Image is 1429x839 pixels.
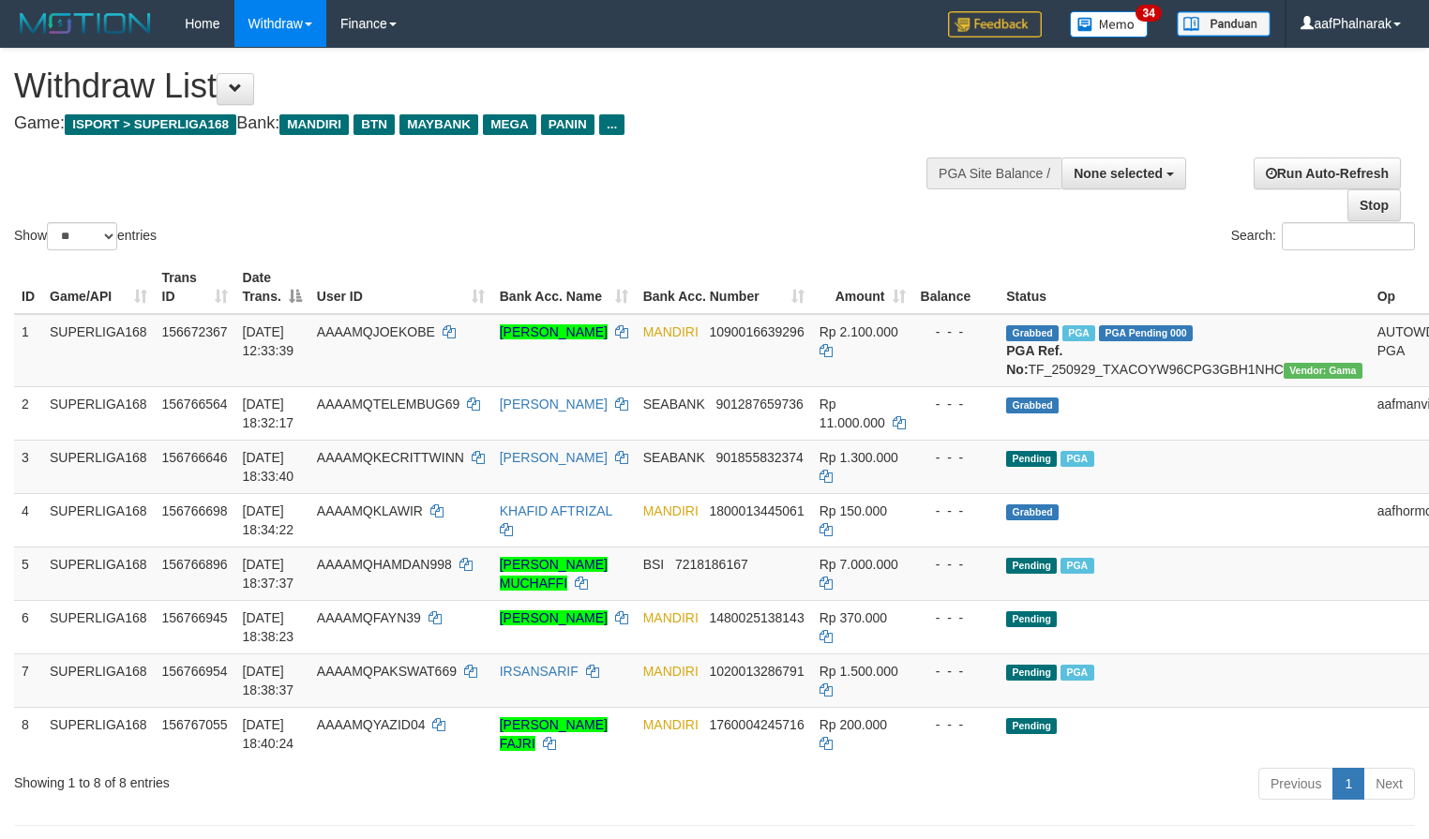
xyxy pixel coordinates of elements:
[14,653,42,707] td: 7
[155,261,235,314] th: Trans ID: activate to sort column ascending
[921,555,992,574] div: - - -
[317,450,464,465] span: AAAAMQKECRITTWINN
[42,493,155,547] td: SUPERLIGA168
[999,261,1369,314] th: Status
[1006,665,1057,681] span: Pending
[14,440,42,493] td: 3
[42,314,155,387] td: SUPERLIGA168
[492,261,636,314] th: Bank Acc. Name: activate to sort column ascending
[709,610,804,625] span: Copy 1480025138143 to clipboard
[643,503,699,518] span: MANDIRI
[921,395,992,413] div: - - -
[500,717,608,751] a: [PERSON_NAME] FAJRI
[820,324,898,339] span: Rp 2.100.000
[1006,718,1057,734] span: Pending
[14,9,157,37] img: MOTION_logo.png
[820,557,898,572] span: Rp 7.000.000
[1006,504,1059,520] span: Grabbed
[643,397,705,412] span: SEABANK
[317,557,452,572] span: AAAAMQHAMDAN998
[309,261,492,314] th: User ID: activate to sort column ascending
[162,503,228,518] span: 156766698
[1006,343,1062,377] b: PGA Ref. No:
[643,610,699,625] span: MANDIRI
[14,261,42,314] th: ID
[42,707,155,760] td: SUPERLIGA168
[14,493,42,547] td: 4
[14,766,581,792] div: Showing 1 to 8 of 8 entries
[162,610,228,625] span: 156766945
[643,557,665,572] span: BSI
[243,324,294,358] span: [DATE] 12:33:39
[14,67,934,105] h1: Withdraw List
[14,114,934,133] h4: Game: Bank:
[921,502,992,520] div: - - -
[42,386,155,440] td: SUPERLIGA168
[162,557,228,572] span: 156766896
[47,222,117,250] select: Showentries
[999,314,1369,387] td: TF_250929_TXACOYW96CPG3GBH1NHC
[643,664,699,679] span: MANDIRI
[636,261,812,314] th: Bank Acc. Number: activate to sort column ascending
[243,664,294,697] span: [DATE] 18:38:37
[541,114,594,135] span: PANIN
[715,397,803,412] span: Copy 901287659736 to clipboard
[162,664,228,679] span: 156766954
[317,503,423,518] span: AAAAMQKLAWIR
[1006,558,1057,574] span: Pending
[1099,325,1193,341] span: PGA Pending
[1363,768,1415,800] a: Next
[243,503,294,537] span: [DATE] 18:34:22
[162,324,228,339] span: 156672367
[820,610,887,625] span: Rp 370.000
[1062,325,1095,341] span: Marked by aafsengchandara
[1332,768,1364,800] a: 1
[1177,11,1271,37] img: panduan.png
[500,557,608,591] a: [PERSON_NAME] MUCHAFFI
[162,717,228,732] span: 156767055
[243,397,294,430] span: [DATE] 18:32:17
[709,503,804,518] span: Copy 1800013445061 to clipboard
[1231,222,1415,250] label: Search:
[65,114,236,135] span: ISPORT > SUPERLIGA168
[42,653,155,707] td: SUPERLIGA168
[1060,451,1093,467] span: Marked by aafheankoy
[1254,157,1401,189] a: Run Auto-Refresh
[1074,166,1163,181] span: None selected
[235,261,309,314] th: Date Trans.: activate to sort column descending
[500,397,608,412] a: [PERSON_NAME]
[1060,558,1093,574] span: Marked by aafsengchandara
[948,11,1042,37] img: Feedback.jpg
[14,314,42,387] td: 1
[14,386,42,440] td: 2
[500,503,612,518] a: KHAFID AFTRIZAL
[926,157,1061,189] div: PGA Site Balance /
[399,114,478,135] span: MAYBANK
[42,547,155,600] td: SUPERLIGA168
[643,450,705,465] span: SEABANK
[317,324,435,339] span: AAAAMQJOEKOBE
[820,664,898,679] span: Rp 1.500.000
[921,322,992,341] div: - - -
[42,600,155,653] td: SUPERLIGA168
[1284,363,1362,379] span: Vendor URL: https://trx31.1velocity.biz
[162,397,228,412] span: 156766564
[162,450,228,465] span: 156766646
[709,324,804,339] span: Copy 1090016639296 to clipboard
[715,450,803,465] span: Copy 901855832374 to clipboard
[317,717,426,732] span: AAAAMQYAZID04
[243,610,294,644] span: [DATE] 18:38:23
[1258,768,1333,800] a: Previous
[243,557,294,591] span: [DATE] 18:37:37
[643,717,699,732] span: MANDIRI
[1060,665,1093,681] span: Marked by aafsengchandara
[599,114,624,135] span: ...
[500,610,608,625] a: [PERSON_NAME]
[1006,397,1059,413] span: Grabbed
[709,664,804,679] span: Copy 1020013286791 to clipboard
[14,547,42,600] td: 5
[1006,451,1057,467] span: Pending
[675,557,748,572] span: Copy 7218186167 to clipboard
[500,664,579,679] a: IRSANSARIF
[1347,189,1401,221] a: Stop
